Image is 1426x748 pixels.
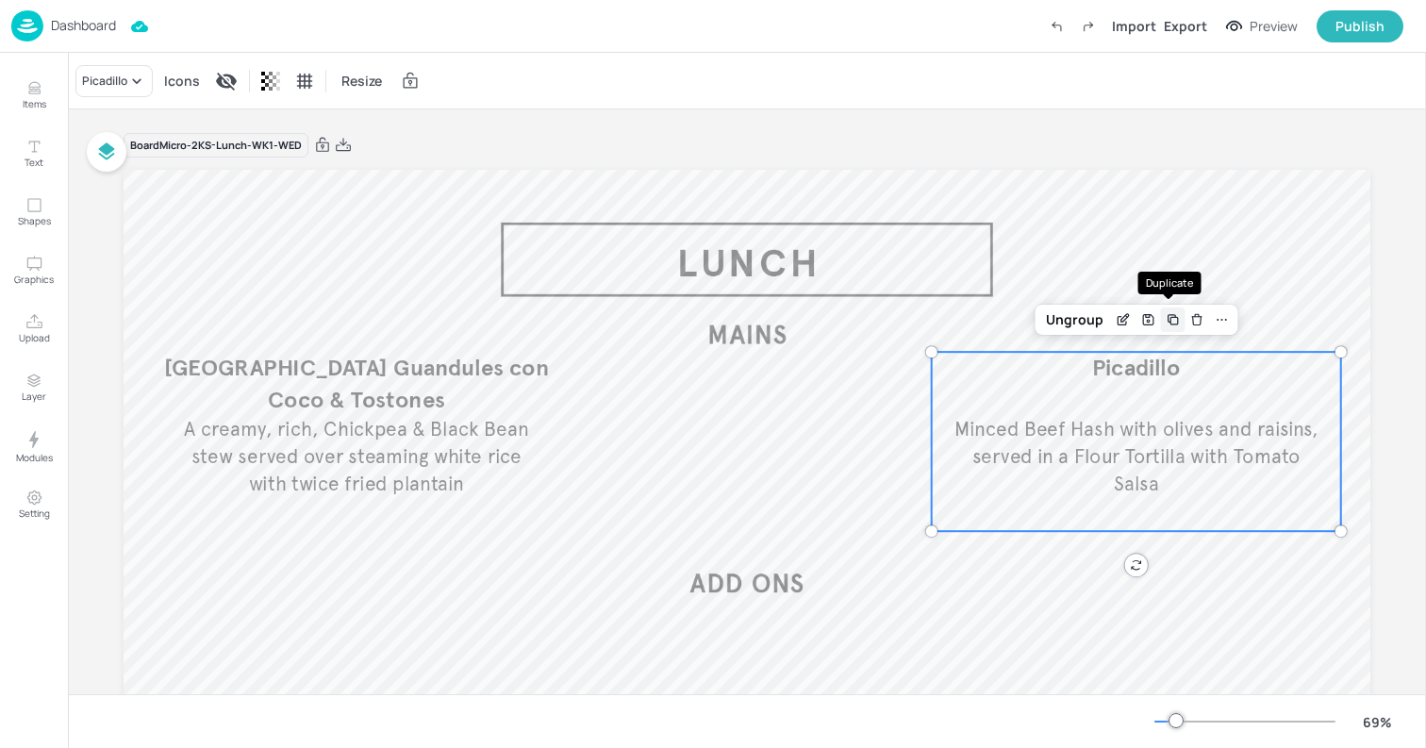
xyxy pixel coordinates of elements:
div: Ungroup [1038,308,1111,332]
span: Resize [338,71,386,91]
img: logo-86c26b7e.jpg [11,10,43,42]
p: Dashboard [51,19,116,32]
div: Delete [1185,308,1209,332]
label: Redo (Ctrl + Y) [1072,10,1104,42]
div: Publish [1335,16,1385,37]
div: Icons [160,66,204,96]
span: Picadillo [1092,354,1181,382]
label: Undo (Ctrl + Z) [1040,10,1072,42]
div: Export [1164,16,1207,36]
div: Board Micro-2KS-Lunch-WK1-WED [124,133,308,158]
div: Picadillo [82,73,127,90]
div: 69 % [1354,712,1400,732]
span: Minced Beef Hash with olives and raisins, served in a Flour Tortilla with Tomato Salsa [954,417,1318,495]
div: Import [1112,16,1156,36]
button: Preview [1215,12,1309,41]
div: Save Layout [1136,308,1160,332]
div: Duplicate [1160,308,1185,332]
div: Display condition [211,66,241,96]
div: Edit Item [1111,308,1136,332]
div: Preview [1250,16,1298,37]
button: Publish [1317,10,1403,42]
span: [GEOGRAPHIC_DATA] Guandules con Coco & Tostones [164,354,549,414]
span: A creamy, rich, Chickpea & Black Bean stew served over steaming white rice with twice fried plantain [184,417,528,495]
div: Duplicate [1138,272,1202,295]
